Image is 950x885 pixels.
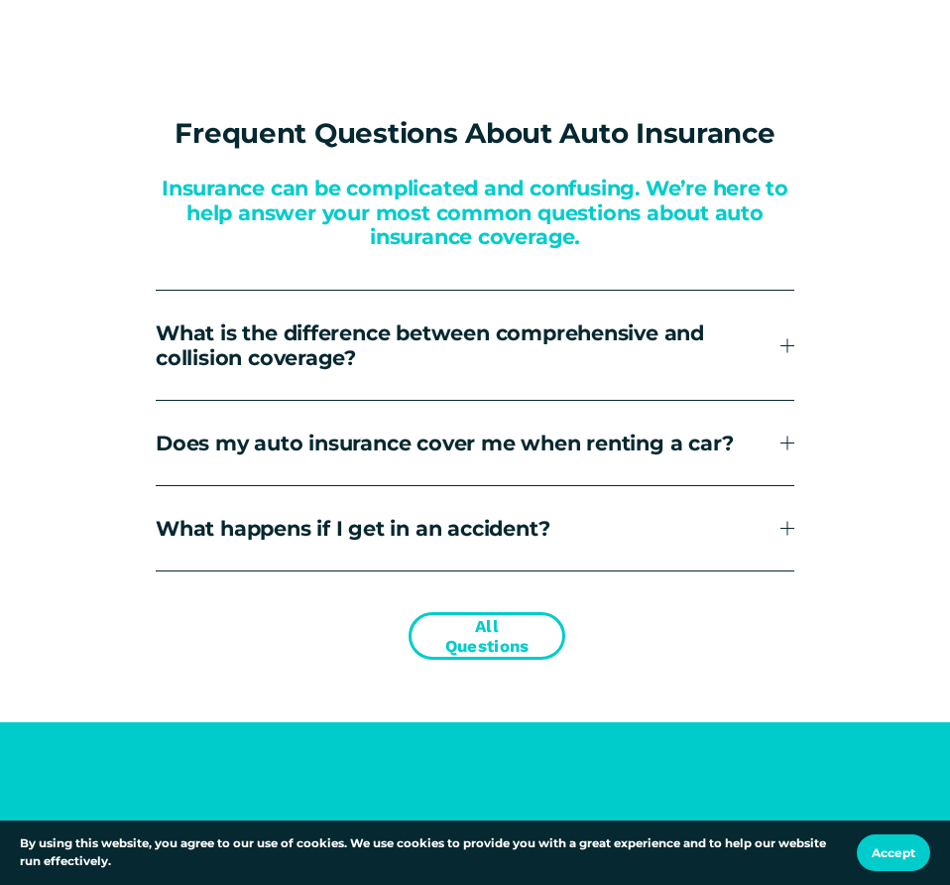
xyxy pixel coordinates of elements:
[156,431,780,455] span: Does my auto insurance cover me when renting a car?
[156,516,780,541] span: What happens if I get in an accident?
[872,845,915,860] span: Accept
[162,176,794,249] span: Insurance can be complicated and confusing. We’re here to help answer your most common questions ...
[575,224,580,249] em: .
[20,834,837,871] p: By using this website, you agree to our use of cookies. We use cookies to provide you with a grea...
[156,118,794,150] h3: Frequent Questions About Auto Insurance
[156,291,794,400] button: What is the difference between comprehensive and collision coverage?
[857,834,930,871] button: Accept
[409,612,566,660] a: All Questions
[156,320,780,370] span: What is the difference between comprehensive and collision coverage?
[156,401,794,485] button: Does my auto insurance cover me when renting a car?
[48,818,902,882] p: More Ways Manna Can Serve You
[156,486,794,570] button: What happens if I get in an accident?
